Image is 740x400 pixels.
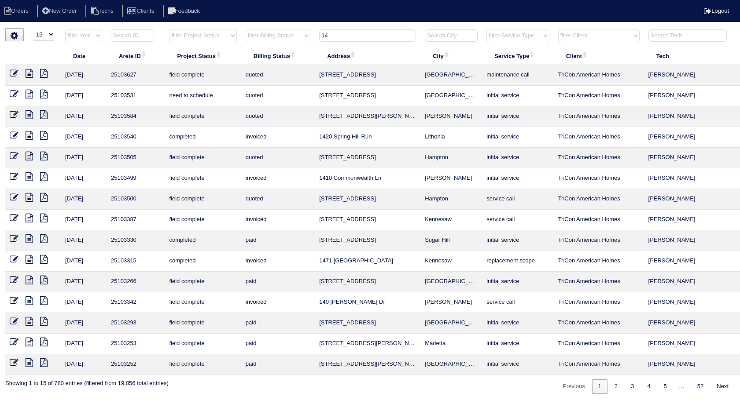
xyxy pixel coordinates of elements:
td: 1471 [GEOGRAPHIC_DATA] [315,251,420,272]
td: [PERSON_NAME] [644,65,736,86]
td: paid [241,313,315,334]
td: [PERSON_NAME] [644,189,736,210]
td: maintenance call [482,65,553,86]
td: [STREET_ADDRESS][PERSON_NAME] [315,354,420,375]
td: field complete [165,210,241,230]
td: completed [165,230,241,251]
td: field complete [165,354,241,375]
td: TriCon American Homes [554,65,644,86]
td: [GEOGRAPHIC_DATA] [420,272,482,292]
td: Hampton [420,148,482,168]
td: initial service [482,148,553,168]
td: initial service [482,106,553,127]
td: [STREET_ADDRESS] [315,148,420,168]
td: [DATE] [61,189,107,210]
input: Search City [425,29,478,42]
td: initial service [482,230,553,251]
a: Next [711,379,735,394]
td: [STREET_ADDRESS] [315,272,420,292]
a: Techs [85,7,121,14]
td: [DATE] [61,168,107,189]
td: 1410 Commonwealth Ln [315,168,420,189]
td: [DATE] [61,210,107,230]
td: invoiced [241,168,315,189]
td: completed [165,251,241,272]
input: Search Address [319,29,416,42]
td: 25103330 [107,230,165,251]
td: quoted [241,148,315,168]
td: field complete [165,168,241,189]
td: [STREET_ADDRESS] [315,210,420,230]
td: TriCon American Homes [554,334,644,354]
td: paid [241,230,315,251]
td: 25103584 [107,106,165,127]
th: Service Type: activate to sort column ascending [482,47,553,65]
td: service call [482,210,553,230]
td: [DATE] [61,65,107,86]
td: paid [241,272,315,292]
td: 25103505 [107,148,165,168]
td: 25103252 [107,354,165,375]
td: [PERSON_NAME] [420,292,482,313]
td: [DATE] [61,106,107,127]
td: TriCon American Homes [554,168,644,189]
input: Search Tech [648,29,727,42]
td: 140 [PERSON_NAME] Dr [315,292,420,313]
td: [GEOGRAPHIC_DATA] [420,313,482,334]
a: Previous [556,379,591,394]
td: TriCon American Homes [554,272,644,292]
td: initial service [482,334,553,354]
a: 5 [658,379,673,394]
td: invoiced [241,210,315,230]
td: initial service [482,127,553,148]
td: [DATE] [61,313,107,334]
td: [PERSON_NAME] [644,168,736,189]
td: 25103627 [107,65,165,86]
td: [PERSON_NAME] [644,313,736,334]
th: Arete ID: activate to sort column ascending [107,47,165,65]
a: New Order [37,7,84,14]
input: Search ID [111,29,154,42]
td: initial service [482,86,553,106]
li: Techs [85,5,121,17]
a: 1 [592,379,607,394]
td: [GEOGRAPHIC_DATA] [420,65,482,86]
td: invoiced [241,292,315,313]
td: field complete [165,313,241,334]
td: [DATE] [61,86,107,106]
td: initial service [482,272,553,292]
td: [DATE] [61,272,107,292]
td: [PERSON_NAME] [644,354,736,375]
td: initial service [482,168,553,189]
td: [STREET_ADDRESS][PERSON_NAME] [315,334,420,354]
td: replacement scope [482,251,553,272]
td: Kennesaw [420,251,482,272]
a: 4 [641,379,656,394]
td: 25103387 [107,210,165,230]
td: TriCon American Homes [554,210,644,230]
a: 3 [625,379,640,394]
td: field complete [165,334,241,354]
td: quoted [241,106,315,127]
div: Showing 1 to 15 of 780 entries (filtered from 19,056 total entries) [5,375,169,387]
th: Address: activate to sort column ascending [315,47,420,65]
td: TriCon American Homes [554,251,644,272]
td: [PERSON_NAME] [644,230,736,251]
td: [DATE] [61,292,107,313]
td: field complete [165,148,241,168]
td: [STREET_ADDRESS][PERSON_NAME] [315,106,420,127]
th: Client: activate to sort column ascending [554,47,644,65]
li: New Order [37,5,84,17]
td: TriCon American Homes [554,230,644,251]
th: Date [61,47,107,65]
td: [DATE] [61,127,107,148]
td: quoted [241,65,315,86]
th: Tech [644,47,736,65]
td: quoted [241,86,315,106]
td: Marietta [420,334,482,354]
span: … [673,383,690,389]
td: 25103342 [107,292,165,313]
th: City: activate to sort column ascending [420,47,482,65]
td: [DATE] [61,354,107,375]
li: Clients [122,5,161,17]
